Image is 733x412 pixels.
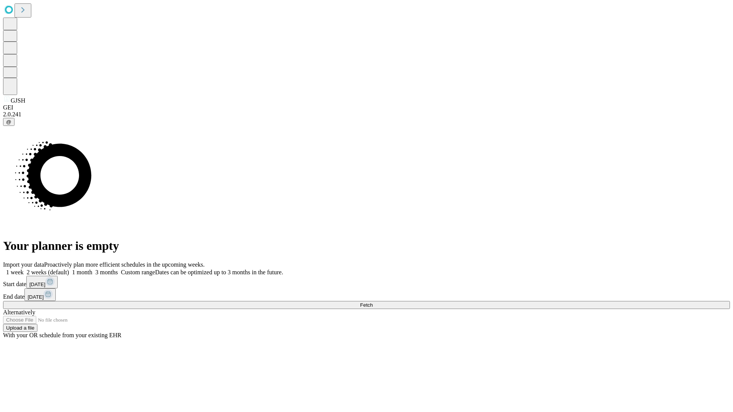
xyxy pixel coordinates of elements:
div: 2.0.241 [3,111,730,118]
span: 1 month [72,269,92,275]
span: Alternatively [3,309,35,315]
span: Dates can be optimized up to 3 months in the future. [155,269,283,275]
button: Fetch [3,301,730,309]
div: Start date [3,276,730,288]
span: Proactively plan more efficient schedules in the upcoming weeks. [44,261,205,268]
div: End date [3,288,730,301]
span: 1 week [6,269,24,275]
button: Upload a file [3,324,37,332]
div: GEI [3,104,730,111]
span: 2 weeks (default) [27,269,69,275]
h1: Your planner is empty [3,239,730,253]
span: With your OR schedule from your existing EHR [3,332,121,338]
span: [DATE] [27,294,44,300]
button: [DATE] [24,288,56,301]
span: Import your data [3,261,44,268]
span: @ [6,119,11,125]
button: [DATE] [26,276,58,288]
span: Custom range [121,269,155,275]
span: GJSH [11,97,25,104]
span: [DATE] [29,282,45,287]
span: Fetch [360,302,373,308]
span: 3 months [95,269,118,275]
button: @ [3,118,15,126]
